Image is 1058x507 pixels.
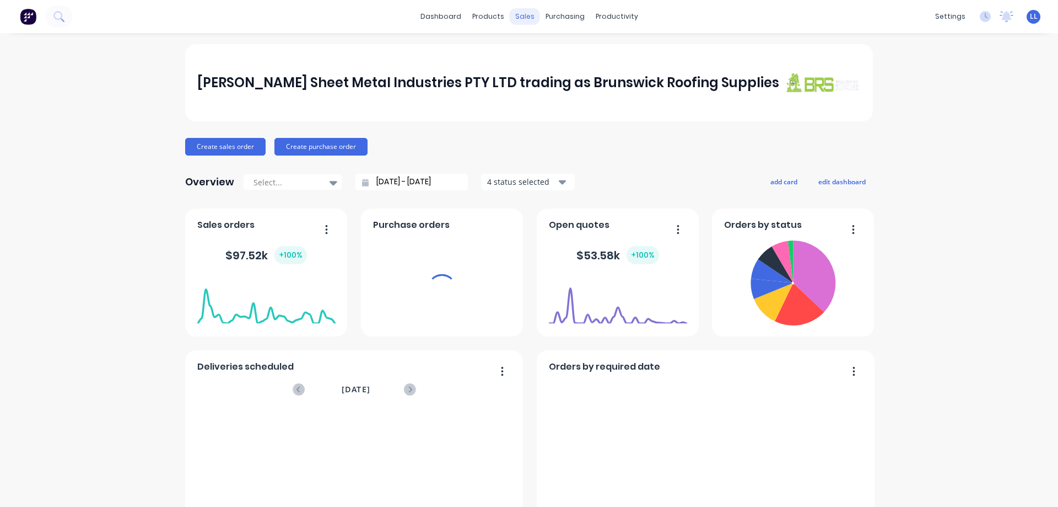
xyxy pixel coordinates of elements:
span: Open quotes [549,218,609,232]
button: Create sales order [185,138,266,156]
div: $ 53.58k [576,246,659,264]
div: purchasing [540,8,590,25]
a: dashboard [415,8,467,25]
span: Purchase orders [373,218,450,232]
span: Sales orders [197,218,255,232]
div: sales [510,8,540,25]
div: Overview [185,171,234,193]
div: [PERSON_NAME] Sheet Metal Industries PTY LTD trading as Brunswick Roofing Supplies [197,72,779,94]
div: productivity [590,8,644,25]
span: LL [1030,12,1038,22]
button: Create purchase order [274,138,368,156]
div: 4 status selected [487,176,557,188]
span: Orders by status [724,218,802,232]
div: + 100 % [274,246,307,264]
div: products [467,8,510,25]
div: settings [930,8,971,25]
span: Deliveries scheduled [197,360,294,373]
div: $ 97.52k [225,246,307,264]
img: Factory [20,8,36,25]
div: + 100 % [627,246,659,264]
button: add card [763,174,805,189]
img: J A Sheet Metal Industries PTY LTD trading as Brunswick Roofing Supplies [784,72,861,93]
button: edit dashboard [811,174,873,189]
span: [DATE] [342,383,370,396]
button: 4 status selected [481,174,575,190]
